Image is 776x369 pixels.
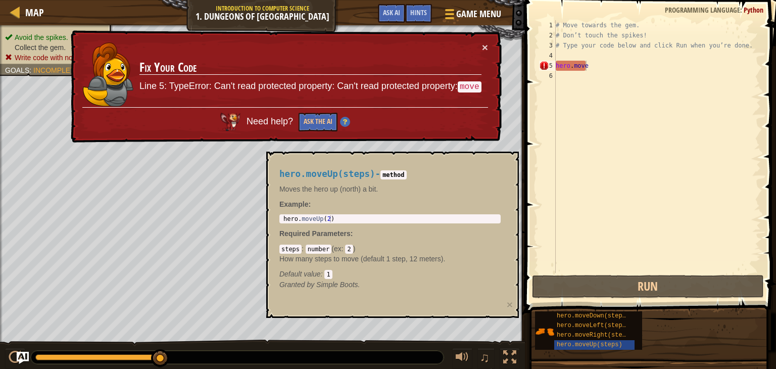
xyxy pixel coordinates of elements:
[279,281,316,289] span: Granted by
[557,341,622,348] span: hero.moveUp(steps)
[535,322,554,341] img: portrait.png
[437,4,507,28] button: Game Menu
[557,312,629,319] span: hero.moveDown(steps)
[279,229,351,238] span: Required Parameters
[306,245,331,254] code: number
[334,245,342,253] span: ex
[20,6,44,19] a: Map
[15,33,68,41] span: Avoid the spikes.
[345,245,353,254] code: 2
[139,78,481,94] p: Line 5: TypeError: Can't read protected property: Can't read protected property:
[744,5,763,15] span: Python
[410,8,427,17] span: Hints
[380,170,406,179] code: method
[324,270,332,279] code: 1
[507,299,513,310] button: ×
[378,4,405,23] button: Ask AI
[279,270,321,278] span: Default value
[5,32,106,42] li: Avoid the spikes.
[351,229,353,238] span: :
[5,42,106,53] li: Collect the gem.
[500,348,520,369] button: Toggle fullscreen
[279,244,501,279] div: ( )
[25,6,44,19] span: Map
[29,66,33,74] span: :
[458,80,481,91] code: move
[279,200,311,208] strong: :
[477,348,495,369] button: ♫
[33,66,79,74] span: Incomplete
[279,200,309,208] span: Example
[279,184,501,194] p: Moves the hero up (north) a bit.
[481,40,488,51] button: ×
[279,169,501,179] h4: -
[665,5,740,15] span: Programming language
[82,43,133,108] img: duck_anya2.png
[247,116,296,127] span: Need help?
[321,270,325,278] span: :
[5,348,25,369] button: Ctrl + P: Play
[479,350,490,365] span: ♫
[15,43,66,52] span: Collect the gem.
[340,116,350,126] img: Hint
[539,71,556,81] div: 6
[456,8,501,21] span: Game Menu
[342,245,346,253] span: :
[557,332,633,339] span: hero.moveRight(steps)
[15,54,106,62] span: Write code with no problems.
[557,322,629,329] span: hero.moveLeft(steps)
[740,5,744,15] span: :
[383,8,400,17] span: Ask AI
[5,53,106,63] li: Write code with no problems.
[539,40,556,51] div: 3
[539,51,556,61] div: 4
[532,275,764,298] button: Run
[139,59,481,76] h3: Fix Your Code
[539,20,556,30] div: 1
[5,66,29,74] span: Goals
[539,30,556,40] div: 2
[302,245,306,253] span: :
[279,169,375,179] span: hero.moveUp(steps)
[279,245,302,254] code: steps
[539,61,556,71] div: 5
[279,254,501,264] p: How many steps to move (default 1 step, 12 meters).
[452,348,472,369] button: Adjust volume
[220,113,240,132] img: AI
[299,112,337,131] button: Ask the AI
[279,281,360,289] em: Simple Boots.
[17,352,29,364] button: Ask AI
